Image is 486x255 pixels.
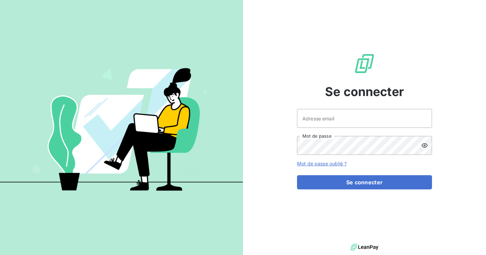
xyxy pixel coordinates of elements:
img: logo [351,242,378,252]
span: Se connecter [325,83,404,101]
input: placeholder [297,109,432,128]
a: Mot de passe oublié ? [297,161,347,166]
button: Se connecter [297,175,432,189]
img: Logo LeanPay [354,53,375,74]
